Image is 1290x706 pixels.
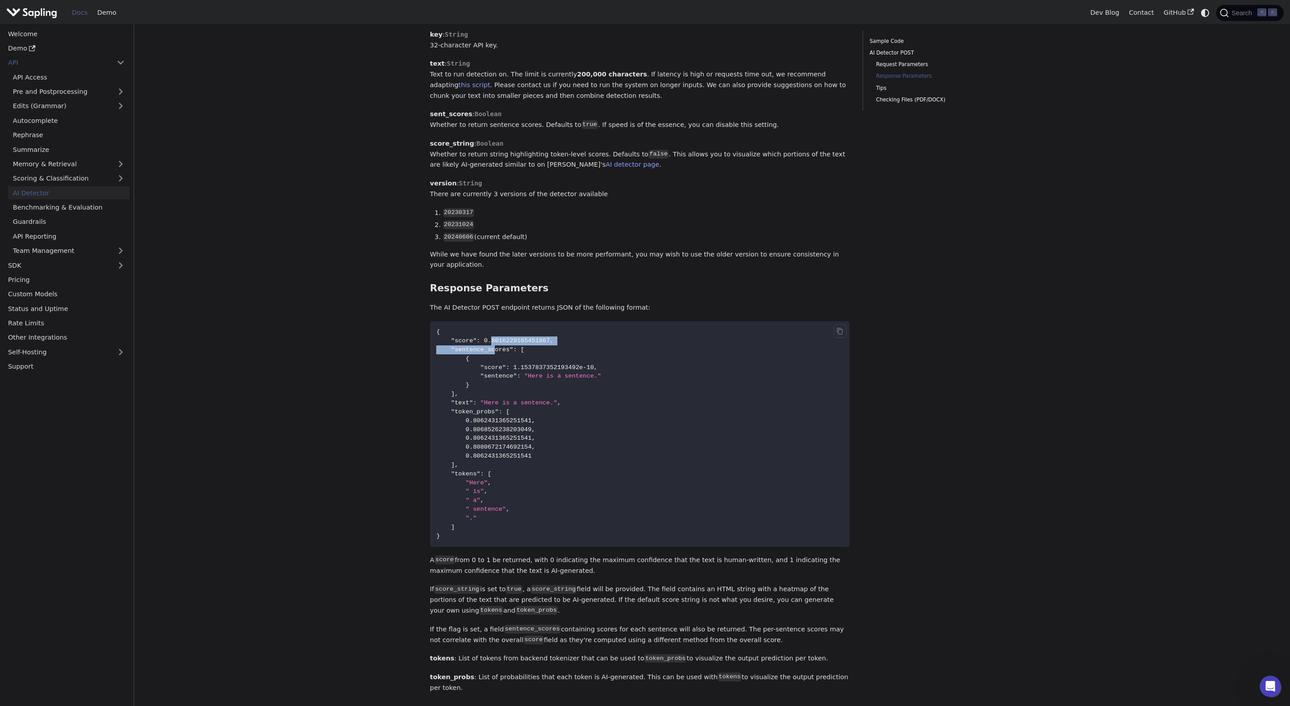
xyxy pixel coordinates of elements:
[557,399,561,406] span: ,
[3,360,130,373] a: Support
[513,364,594,371] span: 1.1537837352193492e-10
[436,533,440,539] span: }
[466,435,532,441] span: 0.8062431365251541
[3,317,130,330] a: Rate Limits
[1199,6,1212,19] button: Switch between dark and light mode (currently system mode)
[481,399,557,406] span: "Here is a sentence."
[430,180,457,187] strong: version
[443,208,474,217] code: 20230317
[476,140,504,147] span: Boolean
[3,331,130,344] a: Other Integrations
[1268,8,1277,17] kbd: K
[582,120,599,129] code: true
[466,417,532,424] span: 0.8062431365251541
[430,109,850,130] p: : Whether to return sentence scores. Defaults to . If speed is of the essence, you can disable th...
[481,364,506,371] span: "score"
[459,180,482,187] span: String
[499,408,502,415] span: :
[8,244,130,257] a: Team Management
[466,479,488,486] span: "Here"
[3,288,130,301] a: Custom Models
[434,585,480,594] code: score_string
[430,303,850,313] p: The AI Detector POST endpoint returns JSON of the following format:
[577,71,647,78] strong: 200,000 characters
[455,462,458,468] span: ,
[466,426,532,433] span: 0.8068526238203049
[1257,8,1266,17] kbd: ⌘
[451,399,473,406] span: "text"
[870,49,991,57] a: AI Detector POST
[488,471,491,477] span: [
[876,72,988,80] a: Response Parameters
[476,337,480,344] span: :
[430,139,850,170] p: : Whether to return string highlighting token-level scores. Defaults to . This allows you to visu...
[451,462,455,468] span: ]
[8,201,130,214] a: Benchmarking & Evaluation
[430,249,850,271] p: While we have found the later versions to be more performant, you may wish to use the older versi...
[1229,9,1257,17] span: Search
[451,524,455,530] span: ]
[8,186,130,199] a: AI Detector
[834,324,847,338] button: Copy code to clipboard
[506,364,510,371] span: :
[451,471,481,477] span: "tokens"
[466,506,506,513] span: " sentence"
[3,259,112,272] a: SDK
[3,273,130,286] a: Pricing
[3,42,130,55] a: Demo
[3,56,112,69] a: API
[517,373,520,379] span: :
[1085,6,1124,20] a: Dev Blog
[8,71,130,84] a: API Access
[430,653,850,664] p: : List of tokens from backend tokenizer that can be used to to visualize the output prediction pe...
[430,140,474,147] strong: score_string
[484,337,550,344] span: 0.8016229165451867
[484,488,488,495] span: ,
[112,56,130,69] button: Collapse sidebar category 'API'
[434,555,455,564] code: score
[430,60,445,67] strong: text
[481,497,484,504] span: ,
[475,110,502,118] span: Boolean
[430,655,455,662] strong: tokens
[1260,676,1281,697] iframe: Intercom live chat
[531,585,577,594] code: score_string
[8,129,130,142] a: Rephrase
[8,85,130,98] a: Pre and Postprocessing
[481,373,517,379] span: "sentence"
[455,391,458,397] span: ,
[443,220,474,229] code: 20231024
[6,6,57,19] img: Sapling.ai
[430,59,850,101] p: : Text to run detection on. The limit is currently . If latency is high or requests time out, we ...
[876,96,988,104] a: Checking Files (PDF/DOCX)
[443,232,850,243] li: (current default)
[644,654,687,663] code: token_probs
[550,337,553,344] span: ,
[479,606,503,615] code: tokens
[443,233,474,242] code: 20240606
[870,37,991,46] a: Sample Code
[876,60,988,69] a: Request Parameters
[430,555,850,576] p: A from 0 to 1 be returned, with 0 indicating the maximum confidence that the text is human-writte...
[459,81,490,88] a: this script
[451,408,499,415] span: "token_probs"
[3,302,130,315] a: Status and Uptime
[3,27,130,40] a: Welcome
[648,150,669,159] code: false
[445,31,468,38] span: String
[6,6,60,19] a: Sapling.ai
[466,355,469,362] span: {
[451,337,476,344] span: "score"
[451,391,455,397] span: ]
[430,29,850,51] p: : 32-character API key.
[466,444,532,450] span: 0.8080672174692154
[8,100,130,113] a: Edits (Grammar)
[430,282,850,294] h3: Response Parameters
[531,435,535,441] span: ,
[8,158,130,171] a: Memory & Retrieval
[606,161,659,168] a: AI detector page
[430,584,850,616] p: If is set to , a field will be provided. The field contains an HTML string with a heatmap of the ...
[876,84,988,92] a: Tips
[430,31,443,38] strong: key
[515,606,558,615] code: token_probs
